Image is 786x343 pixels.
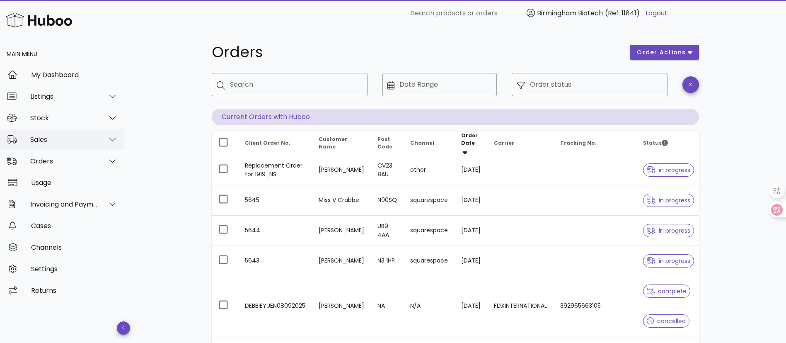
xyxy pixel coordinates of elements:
[371,155,404,185] td: CV23 8AU
[455,216,487,246] td: [DATE]
[554,132,636,155] th: Tracking No.
[212,109,699,125] p: Current Orders with Huboo
[537,8,603,18] span: Birmingham Biotech
[455,246,487,276] td: [DATE]
[646,8,667,18] a: Logout
[371,216,404,246] td: UB9 4AA
[312,246,371,276] td: [PERSON_NAME]
[30,157,98,165] div: Orders
[647,228,691,234] span: in progress
[238,132,312,155] th: Client Order No.
[455,155,487,185] td: [DATE]
[404,155,455,185] td: other
[487,276,554,336] td: FDXINTERNATIONAL
[647,258,691,264] span: in progress
[238,276,312,336] td: DEBBIEYUEN08092025
[636,48,686,57] span: order actions
[245,139,290,146] span: Client Order No.
[312,216,371,246] td: [PERSON_NAME]
[30,200,98,208] div: Invoicing and Payments
[404,185,455,216] td: squarespace
[238,155,312,185] td: Replacement Order for 1919_NS
[371,276,404,336] td: NA
[455,132,487,155] th: Order Date: Sorted descending. Activate to remove sorting.
[643,139,668,146] span: Status
[630,45,699,60] button: order actions
[404,132,455,155] th: Channel
[30,114,98,122] div: Stock
[312,185,371,216] td: Miss V Crabbe
[455,276,487,336] td: [DATE]
[6,11,72,29] img: Huboo Logo
[31,287,118,294] div: Returns
[31,179,118,187] div: Usage
[560,139,597,146] span: Tracking No.
[605,8,640,18] span: (Ref: 11841)
[371,185,404,216] td: N90SQ
[238,216,312,246] td: 5644
[404,276,455,336] td: N/A
[636,132,701,155] th: Status
[377,136,392,150] span: Post Code
[647,318,686,324] span: cancelled
[455,185,487,216] td: [DATE]
[647,288,687,294] span: complete
[487,132,554,155] th: Carrier
[31,243,118,251] div: Channels
[238,246,312,276] td: 5643
[554,276,636,336] td: 392965663105
[461,132,478,146] span: Order Date
[312,155,371,185] td: [PERSON_NAME]
[319,136,347,150] span: Customer Name
[647,167,691,173] span: in progress
[238,185,312,216] td: 5645
[31,265,118,273] div: Settings
[410,139,434,146] span: Channel
[371,246,404,276] td: N3 1HP
[404,246,455,276] td: squarespace
[212,45,620,60] h1: Orders
[312,132,371,155] th: Customer Name
[312,276,371,336] td: [PERSON_NAME]
[404,216,455,246] td: squarespace
[30,136,98,144] div: Sales
[371,132,404,155] th: Post Code
[30,92,98,100] div: Listings
[494,139,514,146] span: Carrier
[31,71,118,79] div: My Dashboard
[31,222,118,230] div: Cases
[647,197,691,203] span: in progress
